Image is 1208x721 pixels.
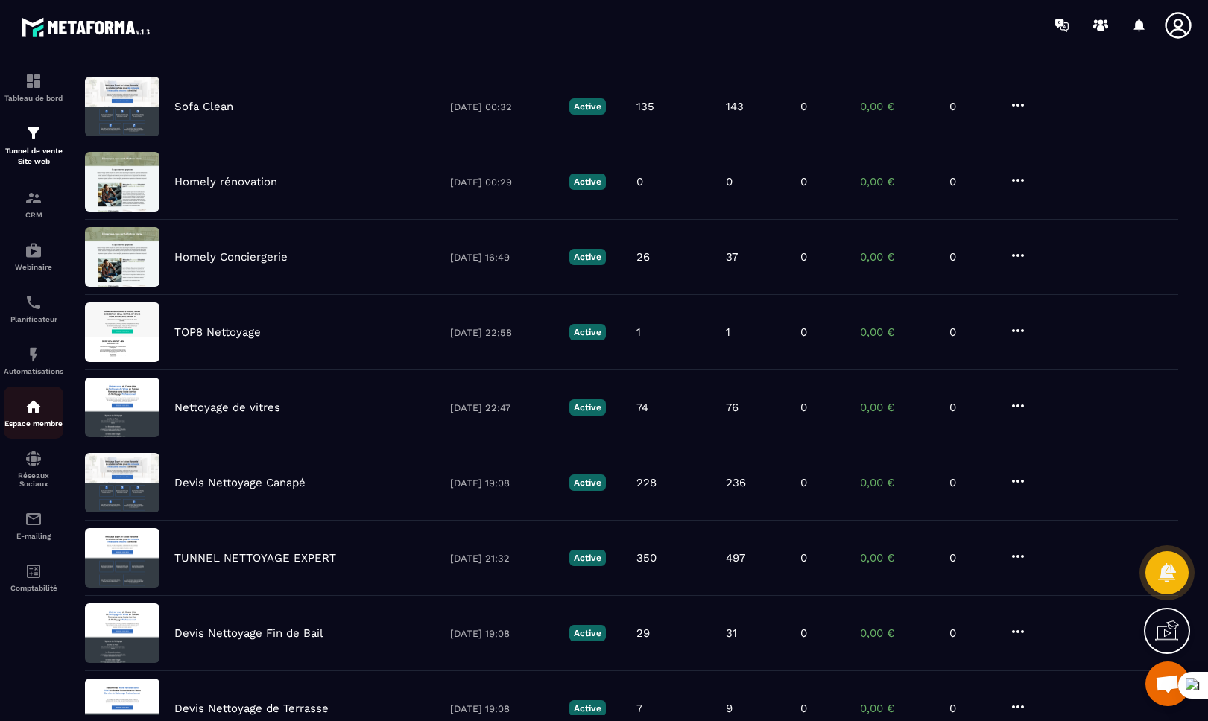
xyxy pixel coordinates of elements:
[4,584,63,592] p: Comptabilité
[4,532,63,540] p: E-mailing
[726,401,739,414] p: 76
[1145,661,1190,706] div: Mở cuộc trò chuyện
[860,325,935,339] p: 0,00 €
[636,476,657,489] p: 228
[4,367,63,375] p: Automatisations
[4,334,63,387] a: automationsautomationsAutomatisations
[4,263,63,271] p: Webinaire
[174,626,323,640] p: Devis Nettoyage Fin de Bail
[174,476,306,489] p: Devis Nettoyage Canapé
[4,94,63,102] p: Tableau de bord
[4,282,63,334] a: schedulerschedulerPlanificateur
[450,402,554,413] p: [DATE] 22:47
[636,551,657,565] p: 350
[726,175,733,188] p: 0
[726,476,746,489] p: 236
[726,325,730,339] p: 1
[85,302,159,362] img: image
[450,327,554,338] p: [DATE] 22:58
[85,227,159,287] img: image
[85,152,159,212] img: image
[174,551,336,565] p: TUNNEL NETTOYAGE EXPERT
[949,250,994,264] p: 0
[726,551,745,565] p: 497
[4,211,63,219] p: CRM
[949,626,994,640] p: 0
[800,476,807,489] p: 0
[25,562,42,580] img: accountant
[569,399,606,416] p: Active
[4,499,63,551] a: emailemailE-mailing
[636,626,650,640] p: 29
[949,702,994,715] p: 0
[949,476,994,489] p: 0
[450,177,554,188] p: [DATE] 00:29
[569,324,606,340] p: Active
[800,250,807,264] p: 0
[25,510,42,528] img: email
[569,474,606,491] p: Active
[726,250,738,264] p: 37
[4,315,63,323] p: Planificateur
[450,477,554,489] p: [DATE] 19:08
[174,250,288,264] p: Homely Conciergerie
[949,401,994,414] p: 0
[25,293,42,311] img: scheduler
[800,702,807,715] p: 0
[860,702,935,715] p: 0,00 €
[569,625,606,641] p: Active
[450,101,554,112] p: [DATE] 00:32
[85,453,159,512] img: image
[569,249,606,265] p: Active
[25,398,42,416] img: automations
[860,401,935,414] p: 0,00 €
[800,100,807,113] p: 0
[636,325,641,339] p: 1
[21,13,155,41] img: logo
[4,113,63,178] a: formationformationTunnel de vente Site web
[800,626,807,640] p: 0
[636,250,650,264] p: 26
[174,401,280,414] p: Nettoyage de vitres
[25,72,42,90] img: formation
[174,100,233,113] p: Sofa Clean
[636,702,642,715] p: 7
[450,553,554,564] p: [DATE] 21:32
[800,325,807,339] p: 0
[800,401,807,414] p: 0
[636,100,654,113] p: 135
[860,626,935,640] p: 0,00 €
[85,77,159,136] img: image
[949,100,994,113] p: 0
[4,419,63,428] p: Espace membre
[949,175,994,188] p: 0
[860,250,935,264] p: 0,00 €
[860,175,935,188] p: 0,00 €
[25,189,42,207] img: formation
[569,98,606,115] p: Active
[4,471,63,488] p: Réseaux Sociaux
[860,476,935,489] p: 0,00 €
[85,378,159,437] img: image
[85,603,159,663] img: image
[174,325,261,339] p: TOP8 Nettoyage
[4,178,63,230] a: formationformationCRM
[450,703,554,714] p: [DATE] 19:08
[450,252,554,263] p: [DATE] 16:49
[25,346,42,363] img: automations
[25,450,42,468] img: social-network
[800,175,807,188] p: 0
[25,124,42,142] img: formation
[726,702,733,715] p: 9
[569,174,606,190] p: Active
[949,551,994,565] p: 0
[726,100,744,113] p: 143
[4,61,63,113] a: formationformationTableau de bord
[4,551,63,603] a: accountantaccountantComptabilité
[4,146,63,167] p: Tunnel de vente Site web
[4,230,63,282] a: automationsautomationsWebinaire
[860,100,935,113] p: 0,00 €
[4,387,63,439] a: automationsautomationsEspace membre
[85,528,159,588] img: image
[636,175,643,188] p: 0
